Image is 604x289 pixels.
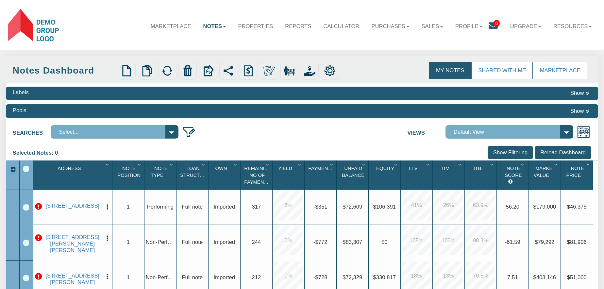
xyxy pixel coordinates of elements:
[178,163,208,187] div: Loan Structure Sort None
[197,17,232,36] a: Notes
[104,234,110,242] button: Press to open the note menu
[370,163,400,187] div: Equity Sort None
[381,239,388,245] span: $0
[58,166,81,171] span: Address
[23,240,29,246] div: Row 2, Row Selection Checkbox
[402,191,431,220] div: 41.0
[313,204,327,210] span: -$351
[474,166,481,171] span: Itb
[151,166,168,178] span: Note Type
[338,163,368,187] div: Unpaid Balance Sort None
[343,239,362,245] span: $83,307
[393,161,400,168] div: Column Menu
[210,163,240,187] div: Sort None
[338,163,368,187] div: Sort None
[182,125,196,139] img: edit_filter_icon.png
[23,204,29,211] div: Row 1, Row Selection Checkbox
[306,163,336,187] div: Sort None
[449,17,489,36] a: Profile
[466,191,495,220] div: 63.9
[313,239,327,245] span: -$772
[104,235,110,241] img: cell-menu.png
[402,226,431,255] div: 105.0
[547,17,598,36] a: Resources
[213,204,235,210] span: Imported
[104,203,110,211] button: Press to open the note menu
[182,239,203,245] span: Full note
[373,204,396,210] span: $106,391
[274,191,303,220] div: 8.0
[296,161,304,168] div: Column Menu
[284,65,295,76] img: for_sale.png
[242,163,272,187] div: Sort None
[519,161,528,168] div: Column Menu
[324,65,336,76] img: settings.png
[535,239,554,245] span: $79,292
[200,161,208,168] div: Column Menu
[343,204,362,210] span: $72,609
[242,163,272,187] div: Remaining No Of Payments Sort None
[577,125,590,139] img: views.png
[13,64,115,77] div: Notes Dashboard
[243,65,254,76] img: history.png
[144,17,197,36] a: Marketplace
[180,166,210,178] span: Loan Structure
[6,166,19,174] div: Expand All
[182,204,203,210] span: Full note
[136,161,144,168] div: Column Menu
[530,163,560,187] div: Sort None
[407,125,445,137] label: Views
[127,204,130,210] span: 1
[505,239,520,245] span: -61.59
[182,65,193,76] img: trash.png
[361,161,368,168] div: Column Menu
[566,166,584,178] span: Note Price
[466,163,496,187] div: Itb Sort None
[121,65,132,76] img: new.png
[232,17,279,36] a: Properties
[13,125,51,137] label: Searches
[244,166,272,185] span: Remaining No Of Payments
[146,163,176,187] div: Sort None
[127,274,130,280] span: 1
[13,146,63,160] div: Selected Notes: 0
[182,274,203,280] span: Full note
[457,161,464,168] div: Column Menu
[213,274,235,280] span: Imported
[13,107,26,114] div: Pools
[313,274,327,280] span: -$728
[402,163,432,187] div: Sort None
[43,234,102,254] a: 1624 EAST HILL RD, SO WOODBURY, VT, 05666
[434,163,464,187] div: Itv Sort None
[6,7,62,43] img: 577144
[434,226,463,255] div: 103.0
[274,163,304,187] div: Yield Sort None
[466,163,496,187] div: Sort None
[34,163,112,187] div: Sort None
[146,163,176,187] div: Note Type Sort None
[104,273,110,280] img: cell-menu.png
[373,274,396,280] span: $330,817
[278,166,292,171] span: Yield
[535,146,591,159] input: Reload Dashboard
[215,166,227,171] span: Own
[567,239,587,245] span: $81,906
[210,163,240,187] div: Own Sort None
[127,239,130,245] span: 1
[567,204,587,210] span: $46,375
[466,226,495,255] div: 98.3
[409,166,418,171] span: Ltv
[178,163,208,187] div: Sort None
[343,274,362,280] span: $72,329
[161,65,173,76] img: refresh.png
[104,204,110,210] img: cell-menu.png
[376,166,394,171] span: Equity
[568,107,591,116] button: Show
[328,161,336,168] div: Column Menu
[530,163,560,187] div: Market Value Sort None
[43,273,102,286] a: 1807 MATTSON ROAD, CHESTER, VT, 05143
[23,275,29,281] div: Row 3, Row Selection Checkbox
[104,273,110,280] button: Press to open the note menu
[365,17,415,36] a: Purchases
[402,163,432,187] div: Ltv Sort None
